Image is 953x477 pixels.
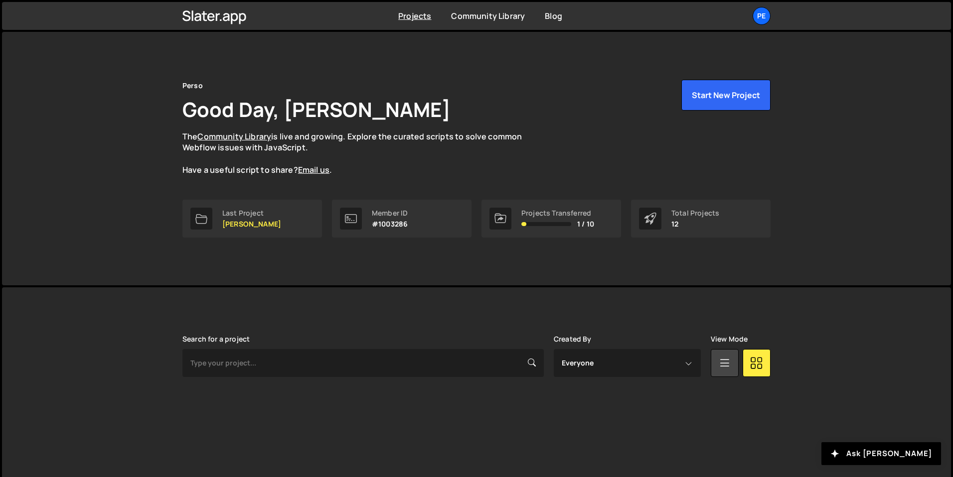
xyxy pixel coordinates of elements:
p: [PERSON_NAME] [222,220,281,228]
button: Ask [PERSON_NAME] [821,442,941,465]
div: Perso [182,80,203,92]
label: View Mode [711,335,748,343]
input: Type your project... [182,349,544,377]
h1: Good Day, [PERSON_NAME] [182,96,451,123]
a: Pe [753,7,771,25]
span: 1 / 10 [577,220,594,228]
p: The is live and growing. Explore the curated scripts to solve common Webflow issues with JavaScri... [182,131,541,176]
p: #1003286 [372,220,408,228]
a: Community Library [451,10,525,21]
a: Projects [398,10,431,21]
p: 12 [671,220,719,228]
label: Search for a project [182,335,250,343]
label: Created By [554,335,592,343]
a: Email us [298,164,329,175]
button: Start New Project [681,80,771,111]
a: Community Library [197,131,271,142]
div: Projects Transferred [521,209,594,217]
div: Last Project [222,209,281,217]
a: Blog [545,10,562,21]
div: Total Projects [671,209,719,217]
a: Last Project [PERSON_NAME] [182,200,322,238]
div: Member ID [372,209,408,217]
